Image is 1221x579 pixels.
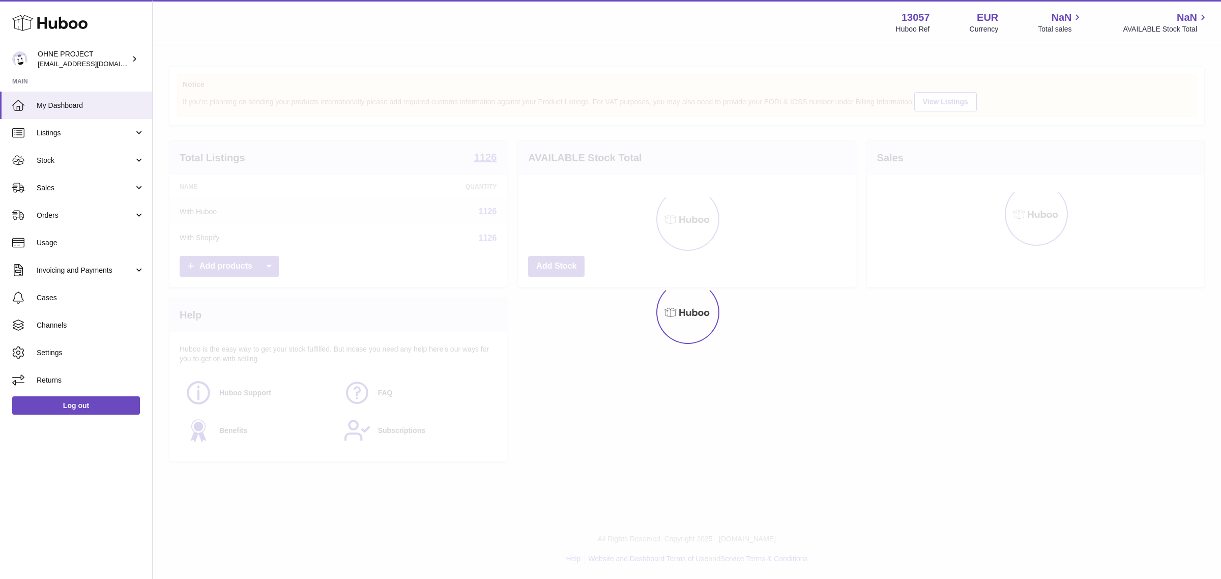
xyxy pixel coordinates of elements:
[37,211,134,220] span: Orders
[37,348,144,358] span: Settings
[37,266,134,275] span: Invoicing and Payments
[1123,11,1209,34] a: NaN AVAILABLE Stock Total
[37,156,134,165] span: Stock
[977,11,998,24] strong: EUR
[1051,11,1071,24] span: NaN
[902,11,930,24] strong: 13057
[37,321,144,330] span: Channels
[37,183,134,193] span: Sales
[12,51,27,67] img: internalAdmin-13057@internal.huboo.com
[1038,11,1083,34] a: NaN Total sales
[896,24,930,34] div: Huboo Ref
[38,60,150,68] span: [EMAIL_ADDRESS][DOMAIN_NAME]
[12,396,140,415] a: Log out
[1038,24,1083,34] span: Total sales
[37,101,144,110] span: My Dashboard
[1177,11,1197,24] span: NaN
[37,375,144,385] span: Returns
[1123,24,1209,34] span: AVAILABLE Stock Total
[38,49,129,69] div: OHNE PROJECT
[37,238,144,248] span: Usage
[37,128,134,138] span: Listings
[37,293,144,303] span: Cases
[970,24,999,34] div: Currency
